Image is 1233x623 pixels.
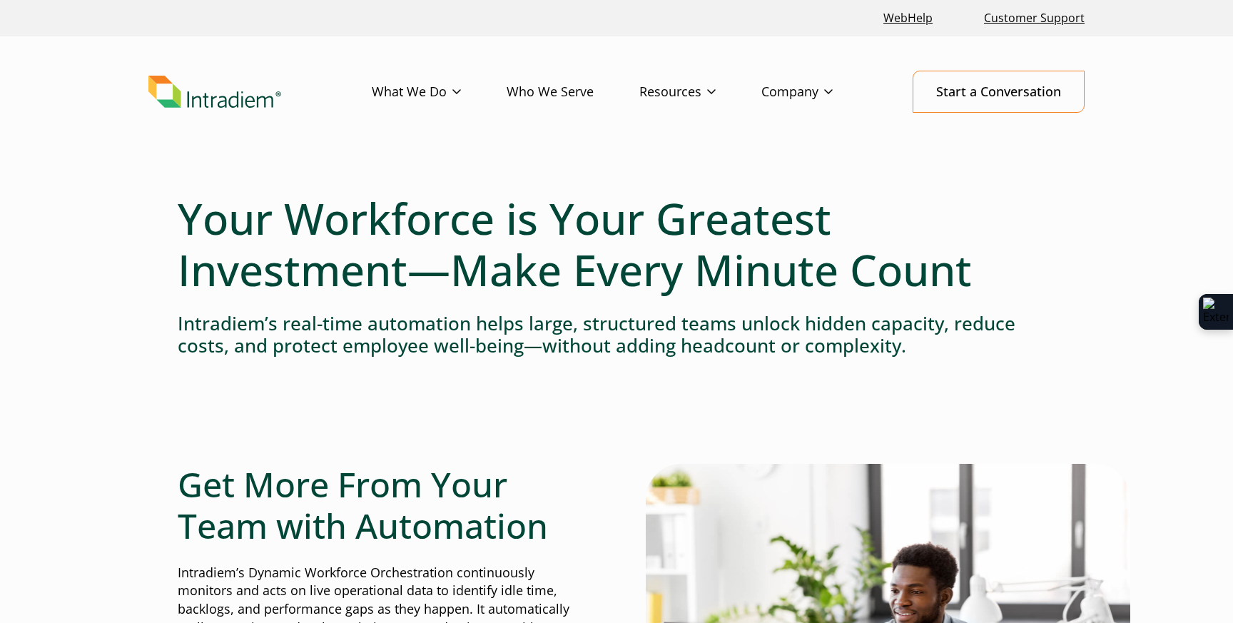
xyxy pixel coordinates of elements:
h4: Intradiem’s real-time automation helps large, structured teams unlock hidden capacity, reduce cos... [178,313,1055,357]
a: Resources [639,71,761,113]
img: Intradiem [148,76,281,108]
a: Who We Serve [507,71,639,113]
a: What We Do [372,71,507,113]
a: Link opens in a new window [878,3,938,34]
h1: Your Workforce is Your Greatest Investment—Make Every Minute Count [178,193,1055,295]
a: Company [761,71,878,113]
h2: Get More From Your Team with Automation [178,464,587,546]
a: Link to homepage of Intradiem [148,76,372,108]
a: Start a Conversation [913,71,1085,113]
a: Customer Support [978,3,1090,34]
img: Extension Icon [1203,298,1229,326]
